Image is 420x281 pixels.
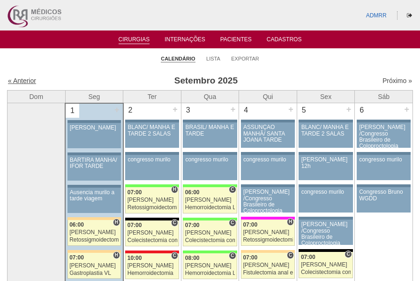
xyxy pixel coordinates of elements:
[113,251,120,259] span: Hospital
[125,187,179,213] a: H 07:00 [PERSON_NAME] Retossigmoidectomia Abdominal VL
[171,186,178,193] span: Hospital
[185,205,235,211] div: Hemorroidectomia Laser
[267,36,302,46] a: Cadastros
[186,124,235,137] div: BRASIL/ MANHÃ E TARDE
[299,122,352,148] a: BLANC/ MANHÃ E TARDE 2 SALAS
[185,270,235,276] div: Hemorroidectomia Laser
[67,185,121,188] div: Key: Aviso
[301,124,351,137] div: BLANC/ MANHÃ E TARDE 2 SALAS
[125,122,179,148] a: BLANC/ MANHÃ E TARDE 2 SALAS
[382,77,412,84] a: Próximo »
[301,262,351,268] div: [PERSON_NAME]
[67,120,121,123] div: Key: Aviso
[65,90,123,103] th: Seg
[127,230,177,236] div: [PERSON_NAME]
[299,120,352,122] div: Key: Aviso
[357,120,411,122] div: Key: Aviso
[301,254,315,260] span: 07:00
[229,186,236,193] span: Consultório
[67,217,121,220] div: Key: Bartira
[345,251,352,258] span: Consultório
[243,189,292,214] div: [PERSON_NAME] /Congresso Brasileiro de Coloproctologia
[243,254,257,261] span: 07:00
[125,253,179,279] a: C 10:00 [PERSON_NAME] Hemorroidectomia
[181,90,239,103] th: Qua
[220,36,252,46] a: Pacientes
[241,187,295,213] a: [PERSON_NAME] /Congresso Brasileiro de Coloproctologia
[241,217,295,220] div: Key: Pro Matre
[171,103,179,115] div: +
[185,197,235,203] div: [PERSON_NAME]
[125,220,179,246] a: C 07:00 [PERSON_NAME] Colecistectomia com Colangiografia VL
[67,155,121,181] a: BARTIRA MANHÃ/ IFOR TARDE
[301,189,351,195] div: congresso murilo
[127,124,177,137] div: BLANC/ MANHÃ E TARDE 2 SALAS
[359,124,408,149] div: [PERSON_NAME] /Congresso Brasileiro de Coloproctologia
[299,217,352,220] div: Key: Aviso
[239,90,297,103] th: Qui
[231,55,259,62] a: Exportar
[185,255,200,261] span: 08:00
[301,157,351,169] div: [PERSON_NAME] 12h
[171,252,178,259] span: Consultório
[299,220,352,245] a: [PERSON_NAME] /Congresso Brasileiro de Coloproctologia
[67,152,121,155] div: Key: Aviso
[359,189,408,201] div: Congresso Bruno WGDD
[183,152,237,155] div: Key: Aviso
[241,250,295,253] div: Key: Bartira
[301,221,351,246] div: [PERSON_NAME] /Congresso Brasileiro de Coloproctologia
[125,152,179,155] div: Key: Aviso
[239,103,253,117] div: 4
[67,253,121,279] a: H 07:00 [PERSON_NAME] Gastroplastia VL
[241,155,295,180] a: congresso murilo
[241,253,295,279] a: C 07:00 [PERSON_NAME] Fistulectomia anal em dois tempos
[185,189,200,196] span: 06:00
[181,103,195,117] div: 3
[243,124,292,143] div: ASSUNÇÃO MANHÃ/ SANTA JOANA TARDE
[229,103,237,115] div: +
[243,221,257,228] span: 07:00
[355,103,368,117] div: 6
[185,237,235,243] div: Colecistectomia com Colangiografia VL
[66,104,79,118] div: 1
[113,104,121,116] div: +
[67,250,121,253] div: Key: Bartira
[125,218,179,220] div: Key: Blanc
[183,122,237,148] a: BRASIL/ MANHÃ E TARDE
[69,237,119,243] div: Retossigmoidectomia Abdominal VL
[241,120,295,122] div: Key: Aviso
[7,90,66,103] th: Dom
[357,155,411,180] a: congresso murilo
[243,157,292,163] div: congresso murilo
[229,219,236,227] span: Consultório
[127,222,142,228] span: 07:00
[69,263,119,269] div: [PERSON_NAME]
[183,187,237,213] a: C 06:00 [PERSON_NAME] Hemorroidectomia Laser
[125,155,179,180] a: congresso murilo
[407,13,412,18] i: Sair
[183,218,237,220] div: Key: Brasil
[69,229,119,235] div: [PERSON_NAME]
[127,237,177,243] div: Colecistectomia com Colangiografia VL
[183,184,237,187] div: Key: Brasil
[299,155,352,180] a: [PERSON_NAME] 12h
[229,252,236,259] span: Consultório
[105,74,307,88] h3: Setembro 2025
[185,230,235,236] div: [PERSON_NAME]
[345,103,353,115] div: +
[206,55,220,62] a: Lista
[70,190,119,202] div: Ausencia murilo a tarde viagem
[183,251,237,253] div: Key: Brasil
[299,184,352,187] div: Key: Aviso
[185,263,235,269] div: [PERSON_NAME]
[127,263,177,269] div: [PERSON_NAME]
[241,220,295,245] a: H 07:00 [PERSON_NAME] Retossigmoidectomia Robótica
[355,90,413,103] th: Sáb
[299,252,352,278] a: C 07:00 [PERSON_NAME] Colecistectomia com Colangiografia VL
[241,152,295,155] div: Key: Aviso
[127,189,142,196] span: 07:00
[70,125,119,131] div: [PERSON_NAME]
[67,220,121,246] a: H 06:00 [PERSON_NAME] Retossigmoidectomia Abdominal VL
[69,254,84,261] span: 07:00
[127,157,177,163] div: congresso murilo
